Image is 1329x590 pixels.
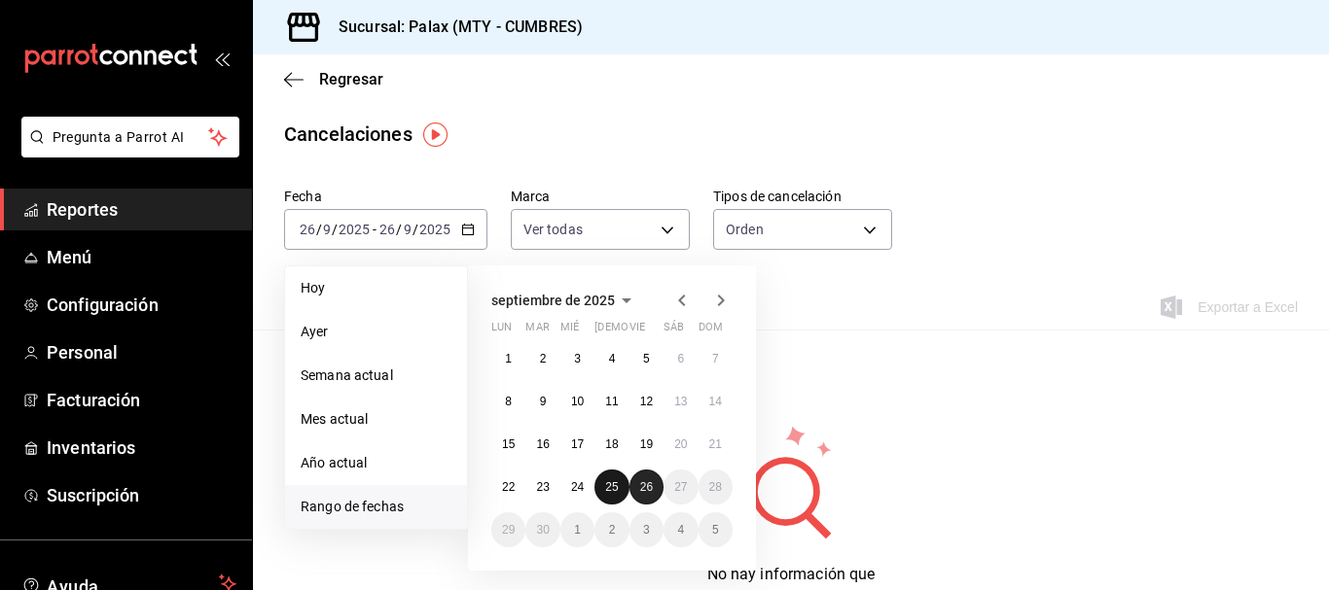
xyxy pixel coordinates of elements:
[491,469,525,504] button: 22 de septiembre de 2025
[699,427,733,462] button: 21 de septiembre de 2025
[47,244,236,270] span: Menú
[629,512,664,547] button: 3 de octubre de 2025
[14,141,239,161] a: Pregunta a Parrot AI
[594,321,709,341] abbr: jueves
[677,523,684,537] abbr: 4 de octubre de 2025
[491,321,512,341] abbr: lunes
[709,437,722,451] abbr: 21 de septiembre de 2025
[505,352,512,365] abbr: 1 de septiembre de 2025
[571,395,584,408] abbr: 10 de septiembre de 2025
[511,190,690,203] label: Marca
[571,480,584,494] abbr: 24 de septiembre de 2025
[525,341,559,376] button: 2 de septiembre de 2025
[47,387,236,413] span: Facturación
[53,127,209,148] span: Pregunta a Parrot AI
[560,321,579,341] abbr: miércoles
[605,480,618,494] abbr: 25 de septiembre de 2025
[525,384,559,419] button: 9 de septiembre de 2025
[709,395,722,408] abbr: 14 de septiembre de 2025
[560,341,594,376] button: 3 de septiembre de 2025
[560,384,594,419] button: 10 de septiembre de 2025
[699,321,723,341] abbr: domingo
[396,222,402,237] span: /
[502,437,515,451] abbr: 15 de septiembre de 2025
[491,289,638,312] button: septiembre de 2025
[726,220,764,239] span: Orden
[699,341,733,376] button: 7 de septiembre de 2025
[423,122,448,147] img: Tooltip marker
[319,70,383,88] span: Regresar
[403,222,413,237] input: --
[664,469,698,504] button: 27 de septiembre de 2025
[491,427,525,462] button: 15 de septiembre de 2025
[574,352,581,365] abbr: 3 de septiembre de 2025
[629,427,664,462] button: 19 de septiembre de 2025
[560,427,594,462] button: 17 de septiembre de 2025
[709,480,722,494] abbr: 28 de septiembre de 2025
[699,469,733,504] button: 28 de septiembre de 2025
[594,427,629,462] button: 18 de septiembre de 2025
[605,437,618,451] abbr: 18 de septiembre de 2025
[560,469,594,504] button: 24 de septiembre de 2025
[525,469,559,504] button: 23 de septiembre de 2025
[629,341,664,376] button: 5 de septiembre de 2025
[373,222,377,237] span: -
[712,523,719,537] abbr: 5 de octubre de 2025
[47,196,236,223] span: Reportes
[664,321,684,341] abbr: sábado
[677,352,684,365] abbr: 6 de septiembre de 2025
[536,523,549,537] abbr: 30 de septiembre de 2025
[643,352,650,365] abbr: 5 de septiembre de 2025
[540,395,547,408] abbr: 9 de septiembre de 2025
[560,512,594,547] button: 1 de octubre de 2025
[491,512,525,547] button: 29 de septiembre de 2025
[301,497,451,517] span: Rango de fechas
[47,434,236,461] span: Inventarios
[605,395,618,408] abbr: 11 de septiembre de 2025
[664,427,698,462] button: 20 de septiembre de 2025
[301,278,451,298] span: Hoy
[214,51,230,66] button: open_drawer_menu
[413,222,418,237] span: /
[674,480,687,494] abbr: 27 de septiembre de 2025
[301,322,451,342] span: Ayer
[301,409,451,430] span: Mes actual
[629,384,664,419] button: 12 de septiembre de 2025
[640,395,653,408] abbr: 12 de septiembre de 2025
[609,352,616,365] abbr: 4 de septiembre de 2025
[525,321,549,341] abbr: martes
[301,365,451,386] span: Semana actual
[322,222,332,237] input: --
[525,512,559,547] button: 30 de septiembre de 2025
[640,480,653,494] abbr: 26 de septiembre de 2025
[323,16,583,39] h3: Sucursal: Palax (MTY - CUMBRES)
[713,190,892,203] label: Tipos de cancelación
[540,352,547,365] abbr: 2 de septiembre de 2025
[47,482,236,508] span: Suscripción
[536,437,549,451] abbr: 16 de septiembre de 2025
[284,190,487,203] label: Fecha
[574,523,581,537] abbr: 1 de octubre de 2025
[332,222,338,237] span: /
[674,395,687,408] abbr: 13 de septiembre de 2025
[316,222,322,237] span: /
[664,512,698,547] button: 4 de octubre de 2025
[525,427,559,462] button: 16 de septiembre de 2025
[523,220,583,239] span: Ver todas
[491,341,525,376] button: 1 de septiembre de 2025
[699,384,733,419] button: 14 de septiembre de 2025
[338,222,371,237] input: ----
[594,469,629,504] button: 25 de septiembre de 2025
[301,453,451,473] span: Año actual
[502,480,515,494] abbr: 22 de septiembre de 2025
[491,293,615,308] span: septiembre de 2025
[284,120,413,149] div: Cancelaciones
[594,384,629,419] button: 11 de septiembre de 2025
[674,437,687,451] abbr: 20 de septiembre de 2025
[664,341,698,376] button: 6 de septiembre de 2025
[47,292,236,318] span: Configuración
[505,395,512,408] abbr: 8 de septiembre de 2025
[609,523,616,537] abbr: 2 de octubre de 2025
[571,437,584,451] abbr: 17 de septiembre de 2025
